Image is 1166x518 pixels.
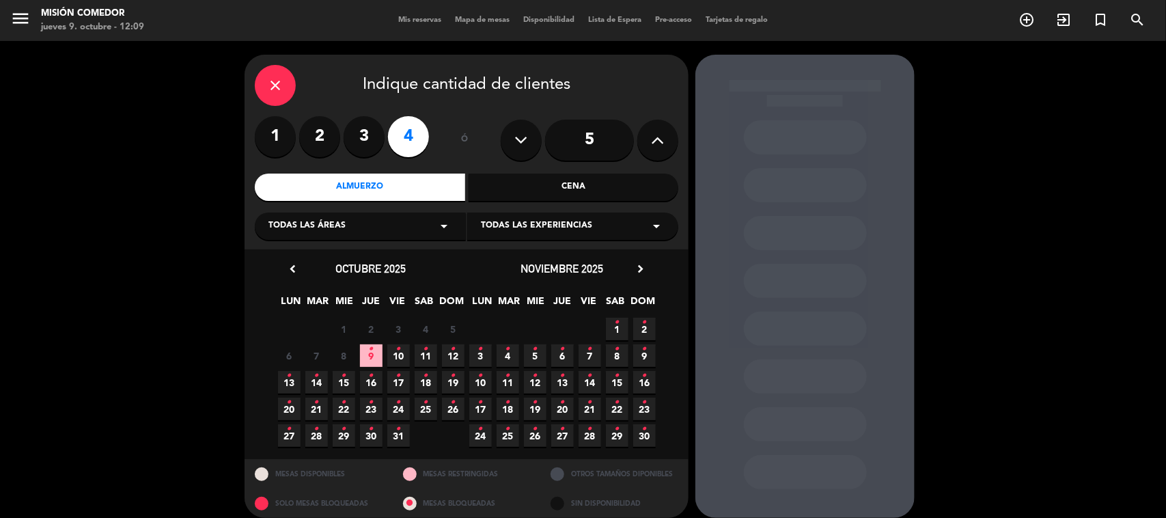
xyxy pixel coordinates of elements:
[387,398,410,420] span: 24
[442,371,464,394] span: 19
[342,365,346,387] i: •
[333,318,355,340] span: 1
[497,424,519,447] span: 25
[551,293,574,316] span: JUE
[314,365,319,387] i: •
[524,424,546,447] span: 26
[342,418,346,440] i: •
[255,116,296,157] label: 1
[442,344,464,367] span: 12
[633,344,656,367] span: 9
[415,318,437,340] span: 4
[497,398,519,420] span: 18
[605,293,627,316] span: SAB
[393,489,541,518] div: MESAS BLOQUEADAS
[278,424,301,447] span: 27
[497,371,519,394] span: 11
[498,293,520,316] span: MAR
[387,318,410,340] span: 3
[469,424,492,447] span: 24
[299,116,340,157] label: 2
[615,338,620,360] i: •
[305,398,328,420] span: 21
[469,174,679,201] div: Cena
[525,293,547,316] span: MIE
[415,371,437,394] span: 18
[478,392,483,413] i: •
[344,116,385,157] label: 3
[333,293,356,316] span: MIE
[471,293,494,316] span: LUN
[305,371,328,394] span: 14
[442,398,464,420] span: 26
[478,418,483,440] i: •
[587,418,592,440] i: •
[369,418,374,440] i: •
[587,338,592,360] i: •
[579,398,601,420] span: 21
[524,398,546,420] span: 19
[424,392,428,413] i: •
[533,392,538,413] i: •
[442,318,464,340] span: 5
[342,392,346,413] i: •
[415,344,437,367] span: 11
[560,338,565,360] i: •
[551,424,574,447] span: 27
[387,293,409,316] span: VIE
[415,398,437,420] span: 25
[524,371,546,394] span: 12
[642,418,647,440] i: •
[533,418,538,440] i: •
[360,344,383,367] span: 9
[413,293,436,316] span: SAB
[10,8,31,33] button: menu
[606,344,628,367] span: 8
[287,365,292,387] i: •
[1129,12,1146,28] i: search
[287,392,292,413] i: •
[606,398,628,420] span: 22
[333,398,355,420] span: 22
[268,219,346,233] span: Todas las áreas
[360,398,383,420] span: 23
[360,424,383,447] span: 30
[360,371,383,394] span: 16
[505,365,510,387] i: •
[615,418,620,440] i: •
[278,398,301,420] span: 20
[451,392,456,413] i: •
[560,365,565,387] i: •
[606,318,628,340] span: 1
[369,365,374,387] i: •
[287,418,292,440] i: •
[333,424,355,447] span: 29
[579,371,601,394] span: 14
[307,293,329,316] span: MAR
[255,65,678,106] div: Indique cantidad de clientes
[606,371,628,394] span: 15
[396,418,401,440] i: •
[1055,12,1072,28] i: exit_to_app
[579,344,601,367] span: 7
[648,16,699,24] span: Pre-acceso
[615,365,620,387] i: •
[393,459,541,489] div: MESAS RESTRINGIDAS
[633,371,656,394] span: 16
[587,392,592,413] i: •
[387,344,410,367] span: 10
[633,262,648,276] i: chevron_right
[699,16,775,24] span: Tarjetas de regalo
[587,365,592,387] i: •
[1018,12,1035,28] i: add_circle_outline
[267,77,283,94] i: close
[360,318,383,340] span: 2
[443,116,487,164] div: ó
[245,459,393,489] div: MESAS DISPONIBLES
[387,371,410,394] span: 17
[396,365,401,387] i: •
[451,338,456,360] i: •
[642,338,647,360] i: •
[505,338,510,360] i: •
[424,365,428,387] i: •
